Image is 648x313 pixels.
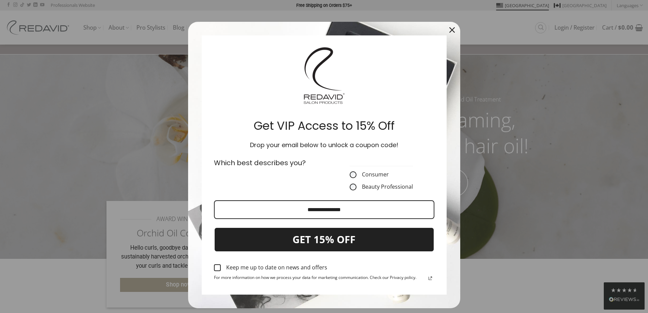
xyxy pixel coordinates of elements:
[350,158,413,190] fieldset: CustomerType
[350,171,356,178] input: Consumer
[350,184,356,190] input: Beauty Professional
[444,22,460,38] button: Close
[226,264,327,271] div: Keep me up to date on news and offers
[426,274,434,282] a: Read our Privacy Policy
[214,158,320,168] p: Which best describes you?
[214,275,416,282] span: For more information on how we process your data for marketing communication. Check our Privacy p...
[213,141,436,149] h3: Drop your email below to unlock a coupon code!
[214,227,434,252] button: GET 15% OFF
[214,200,434,219] input: Email field
[426,274,434,282] svg: link icon
[350,171,413,178] label: Consumer
[213,119,436,133] h2: Get VIP Access to 15% Off
[449,27,455,33] svg: close icon
[350,184,413,190] label: Beauty Professional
